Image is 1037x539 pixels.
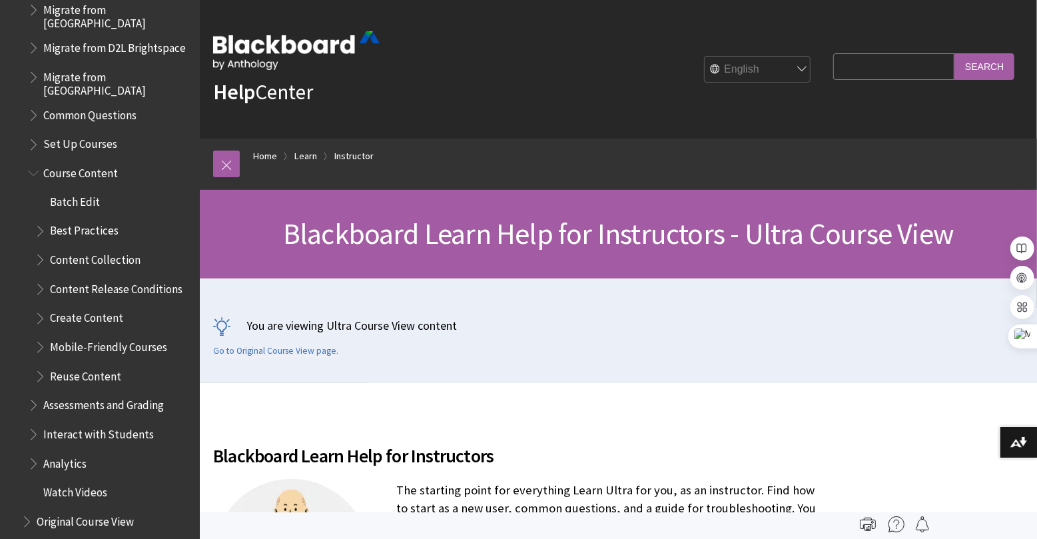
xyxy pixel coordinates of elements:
[50,366,121,384] span: Reuse Content
[50,221,119,239] span: Best Practices
[888,516,904,532] img: More help
[50,278,182,296] span: Content Release Conditions
[37,511,134,529] span: Original Course View
[294,148,317,165] a: Learn
[43,162,118,180] span: Course Content
[43,424,154,442] span: Interact with Students
[213,317,1024,334] p: You are viewing Ultra Course View content
[43,133,117,151] span: Set Up Courses
[50,336,167,354] span: Mobile-Friendly Courses
[860,516,876,532] img: Print
[50,308,123,326] span: Create Content
[213,79,255,105] strong: Help
[50,249,141,267] span: Content Collection
[283,215,954,252] span: Blackboard Learn Help for Instructors - Ultra Course View
[50,191,100,209] span: Batch Edit
[914,516,930,532] img: Follow this page
[954,53,1014,79] input: Search
[253,148,277,165] a: Home
[43,482,107,500] span: Watch Videos
[43,453,87,471] span: Analytics
[213,79,313,105] a: HelpCenter
[213,31,380,70] img: Blackboard by Anthology
[43,37,186,55] span: Migrate from D2L Brightspace
[43,104,137,122] span: Common Questions
[43,394,164,412] span: Assessments and Grading
[43,66,190,97] span: Migrate from [GEOGRAPHIC_DATA]
[213,345,338,357] a: Go to Original Course View page.
[705,57,811,83] select: Site Language Selector
[334,148,374,165] a: Instructor
[213,442,827,470] span: Blackboard Learn Help for Instructors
